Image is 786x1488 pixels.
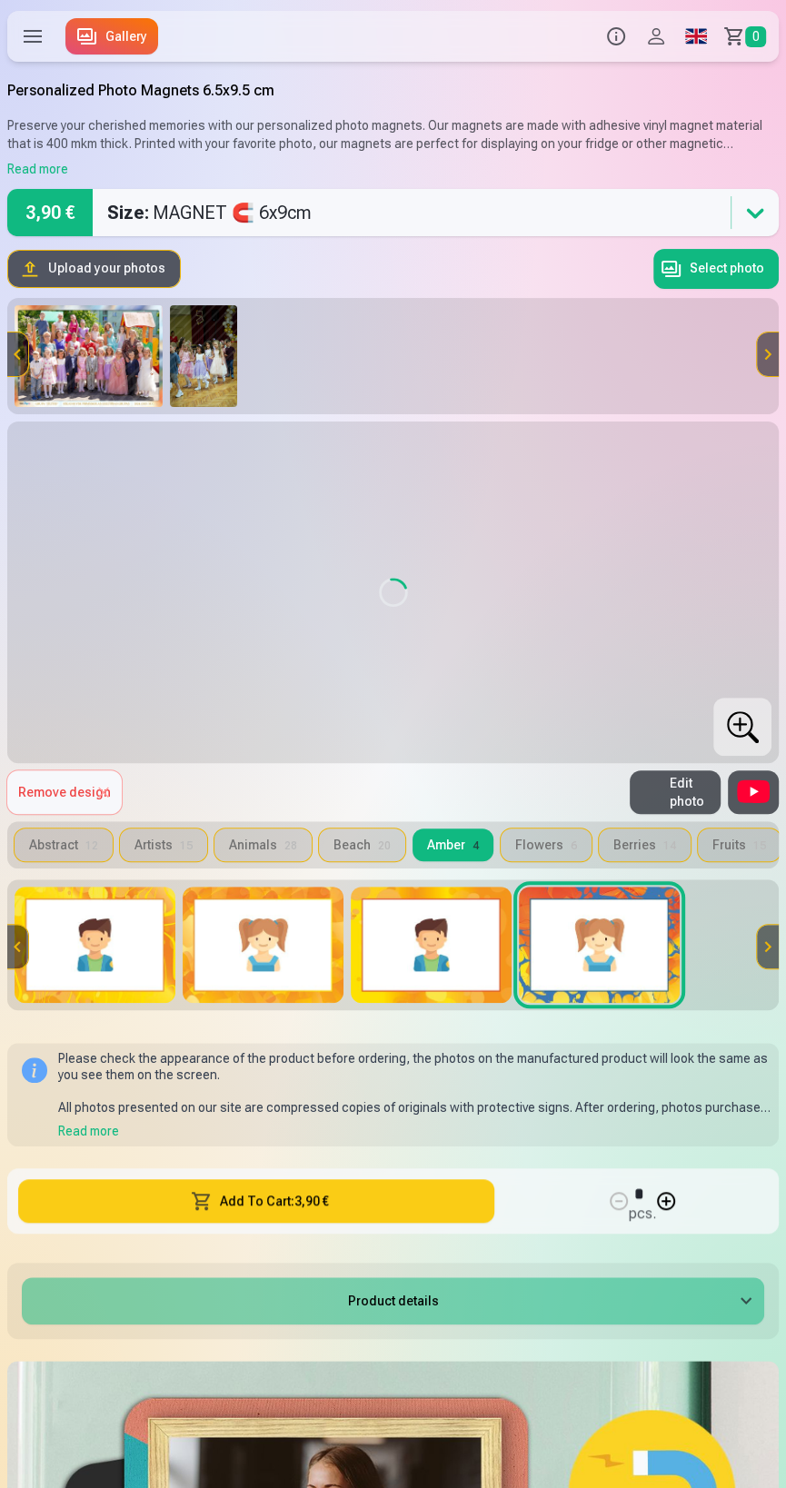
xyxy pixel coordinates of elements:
div: MAGNET 🧲 6x9cm [107,189,312,236]
span: 14 [663,839,676,852]
div: Read more [58,1123,771,1139]
div: Please check the appearance of the product before ordering, the photos on the manufactured produc... [58,1050,771,1116]
button: Add To Cart:3,90 € [18,1179,494,1223]
span: Remove design [18,785,111,799]
div: Read more [7,160,779,178]
span: 15 [180,839,193,852]
a: Global [676,11,716,62]
div: 3,90 € [7,189,93,236]
button: Edit photo [630,770,721,814]
span: 6 [571,839,577,852]
span: 20 [378,839,391,852]
button: Upload your photos [8,251,180,287]
a: Сart0 [716,11,779,62]
button: Fruits15 [698,828,781,861]
button: Artists15 [120,828,207,861]
button: Animals28 [214,828,312,861]
p: Preserve your cherished memories with our personalized photo magnets. Our magnets are made with a... [7,116,779,153]
span: 4 [473,839,479,852]
button: Abstract12 [15,828,113,861]
span: 15 [753,839,766,852]
button: Remove design [7,770,122,814]
button: Product details [22,1277,764,1324]
button: Select photo [653,249,779,289]
span: 28 [284,839,297,852]
button: Flowers6 [501,828,592,861]
strong: Size : [107,200,149,225]
span: 12 [85,839,98,852]
span: 0 [745,26,766,47]
button: Profile [636,11,676,62]
button: Beach20 [319,828,405,861]
button: Info [596,11,636,62]
h1: Personalized Photo Magnets 6.5x9.5 cm [7,80,779,102]
button: Berries14 [599,828,691,861]
a: Gallery [65,18,158,55]
button: Amber4 [413,828,493,861]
